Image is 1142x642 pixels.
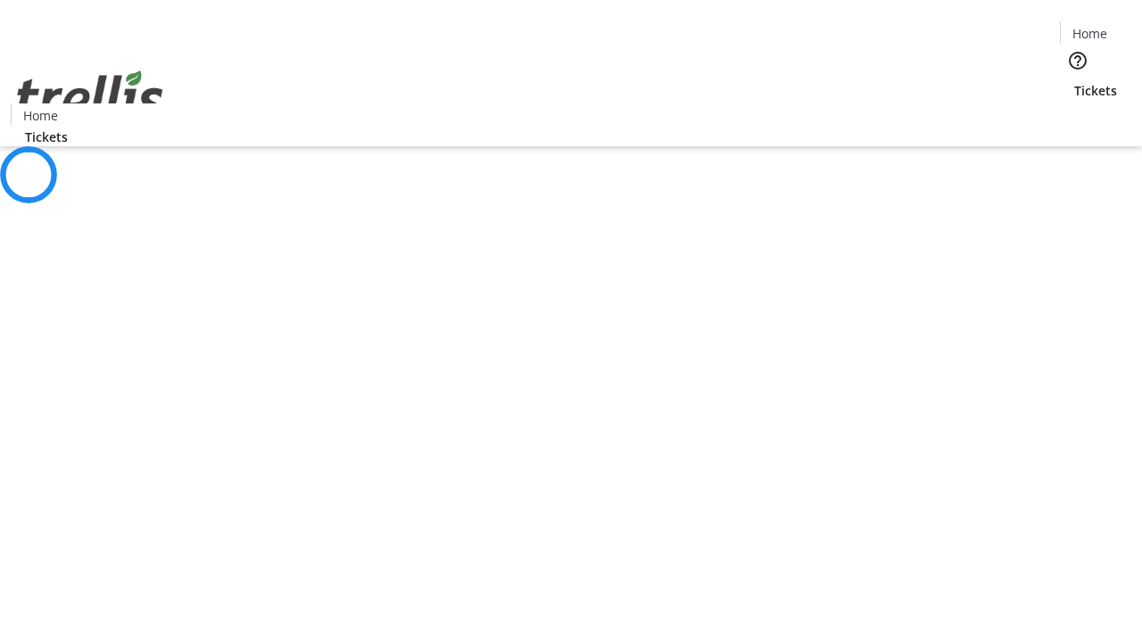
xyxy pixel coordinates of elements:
button: Cart [1060,100,1096,136]
span: Tickets [1074,81,1117,100]
button: Help [1060,43,1096,78]
img: Orient E2E Organization sZTEsz5ByT's Logo [11,51,170,140]
span: Home [1072,24,1107,43]
span: Home [23,106,58,125]
a: Home [1061,24,1118,43]
a: Tickets [11,128,82,146]
span: Tickets [25,128,68,146]
a: Tickets [1060,81,1131,100]
a: Home [12,106,69,125]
